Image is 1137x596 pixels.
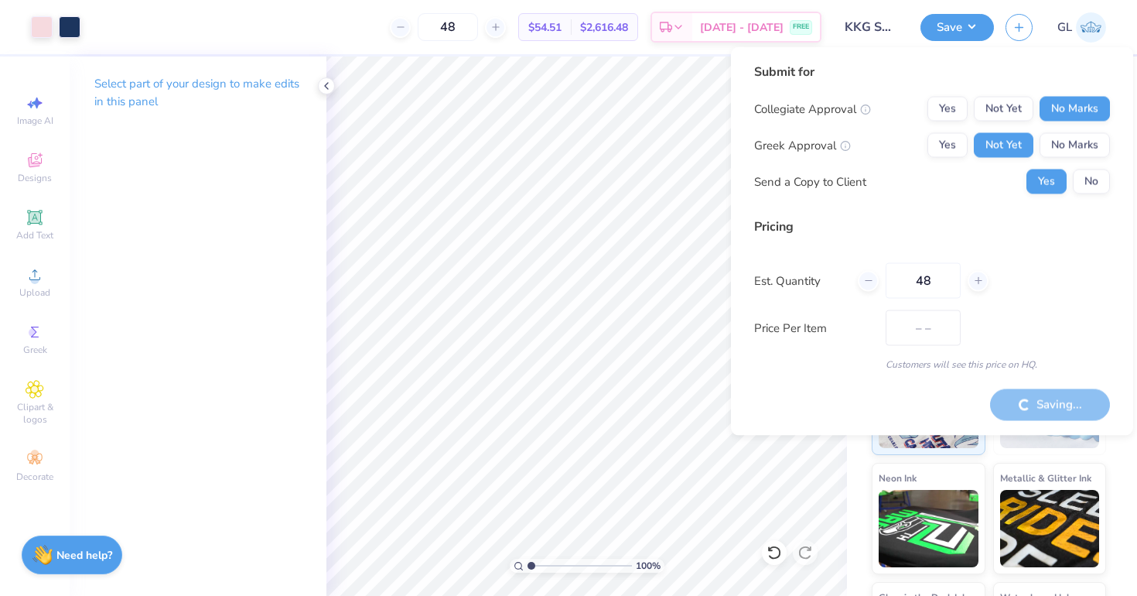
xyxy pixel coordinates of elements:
[754,272,846,289] label: Est. Quantity
[8,401,62,426] span: Clipart & logos
[1040,133,1110,158] button: No Marks
[754,358,1110,372] div: Customers will see this price on HQ.
[700,19,784,36] span: [DATE] - [DATE]
[56,548,112,563] strong: Need help?
[927,133,968,158] button: Yes
[528,19,562,36] span: $54.51
[833,12,909,43] input: Untitled Design
[94,75,302,111] p: Select part of your design to make edits in this panel
[23,344,47,356] span: Greek
[16,229,53,241] span: Add Text
[1040,97,1110,122] button: No Marks
[16,471,53,483] span: Decorate
[793,22,809,33] span: FREE
[1000,490,1100,567] img: Metallic & Glitter Ink
[418,13,478,41] input: – –
[920,14,994,41] button: Save
[754,136,851,154] div: Greek Approval
[636,559,661,573] span: 100 %
[17,115,53,127] span: Image AI
[754,319,874,337] label: Price Per Item
[974,133,1033,158] button: Not Yet
[1076,12,1106,43] img: Grace Loken
[1000,470,1091,486] span: Metallic & Glitter Ink
[754,100,871,118] div: Collegiate Approval
[927,97,968,122] button: Yes
[754,218,1110,236] div: Pricing
[1057,19,1072,36] span: GL
[879,490,978,567] img: Neon Ink
[974,97,1033,122] button: Not Yet
[18,172,52,184] span: Designs
[19,286,50,299] span: Upload
[580,19,628,36] span: $2,616.48
[879,470,917,486] span: Neon Ink
[1057,12,1106,43] a: GL
[754,173,866,190] div: Send a Copy to Client
[754,63,1110,81] div: Submit for
[1073,170,1110,194] button: No
[886,263,961,299] input: – –
[1026,170,1067,194] button: Yes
